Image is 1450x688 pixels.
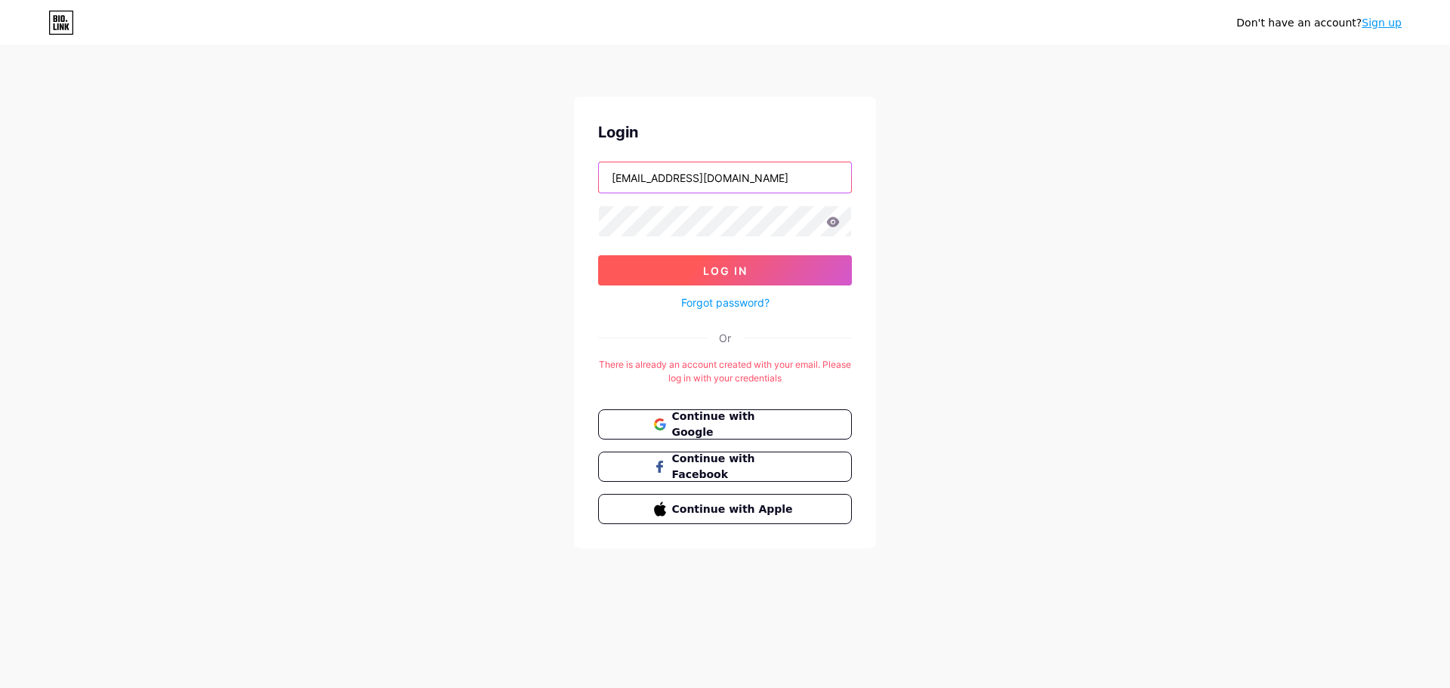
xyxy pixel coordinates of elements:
[672,409,797,440] span: Continue with Google
[598,494,852,524] button: Continue with Apple
[599,162,851,193] input: Username
[1236,15,1402,31] div: Don't have an account?
[598,121,852,143] div: Login
[598,255,852,285] button: Log In
[1362,17,1402,29] a: Sign up
[598,409,852,440] button: Continue with Google
[672,501,797,517] span: Continue with Apple
[672,451,797,483] span: Continue with Facebook
[598,358,852,385] div: There is already an account created with your email. Please log in with your credentials
[598,452,852,482] button: Continue with Facebook
[719,330,731,346] div: Or
[703,264,748,277] span: Log In
[681,295,770,310] a: Forgot password?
